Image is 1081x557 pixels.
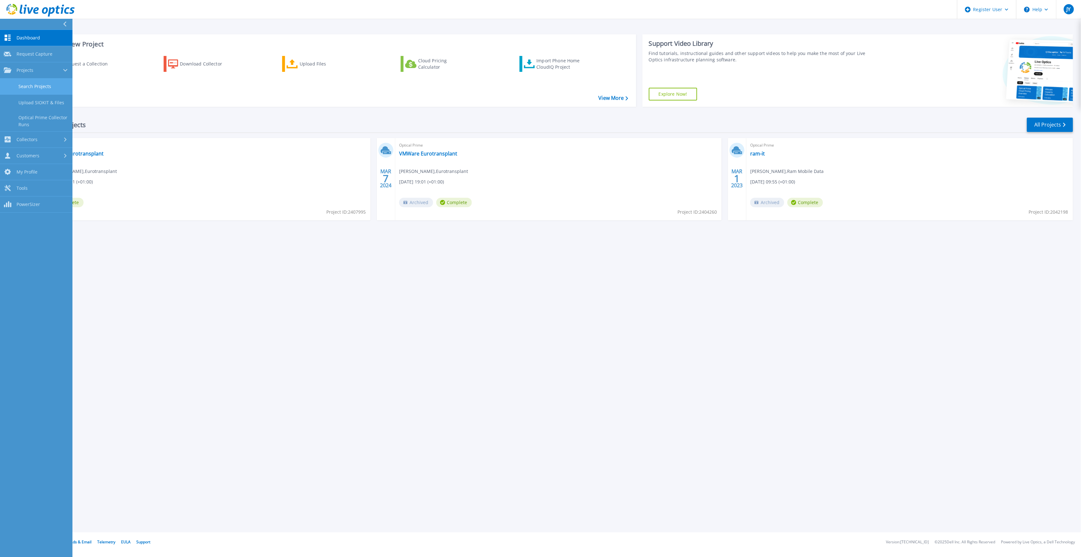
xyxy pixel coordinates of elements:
span: 7 [383,176,389,181]
span: JY [1067,7,1071,12]
div: Cloud Pricing Calculator [418,58,469,70]
div: Import Phone Home CloudIQ Project [537,58,586,70]
span: [DATE] 19:01 (+01:00) [399,178,444,185]
span: Optical Prime [399,142,718,149]
li: © 2025 Dell Inc. All Rights Reserved [935,540,996,544]
span: Tools [17,185,28,191]
span: My Profile [17,169,37,175]
span: Project ID: 2407995 [326,209,366,216]
div: Request a Collection [63,58,114,70]
span: Archived [750,198,784,207]
a: View More [599,95,628,101]
a: Netapp Eurotransplant [48,150,104,157]
div: MAR 2024 [380,167,392,190]
li: Powered by Live Optics, a Dell Technology [1001,540,1075,544]
a: All Projects [1027,118,1073,132]
h3: Start a New Project [45,41,628,48]
div: Find tutorials, instructional guides and other support videos to help you make the most of your L... [649,50,874,63]
a: Cloud Pricing Calculator [401,56,472,72]
span: Optical Prime [750,142,1069,149]
div: Download Collector [180,58,231,70]
span: [PERSON_NAME] , Eurotransplant [399,168,468,175]
span: NetApp [48,142,367,149]
span: 1 [734,176,740,181]
span: Archived [399,198,433,207]
span: Request Capture [17,51,52,57]
a: Explore Now! [649,88,697,100]
a: Ads & Email [70,539,92,545]
span: [PERSON_NAME] , Ram Mobile Data [750,168,824,175]
span: Dashboard [17,35,40,41]
li: Version: [TECHNICAL_ID] [886,540,929,544]
a: EULA [121,539,131,545]
a: Download Collector [164,56,235,72]
span: Complete [436,198,472,207]
a: Request a Collection [45,56,116,72]
span: [PERSON_NAME] , Eurotransplant [48,168,117,175]
span: Collectors [17,137,37,142]
div: Upload Files [300,58,350,70]
div: MAR 2023 [731,167,743,190]
a: Upload Files [282,56,353,72]
div: Support Video Library [649,39,874,48]
a: Support [136,539,150,545]
span: PowerSizer [17,202,40,207]
a: ram-it [750,150,765,157]
span: Customers [17,153,39,159]
span: Complete [787,198,823,207]
span: Project ID: 2404260 [677,209,717,216]
a: Telemetry [97,539,115,545]
a: VMWare Eurotransplant [399,150,457,157]
span: [DATE] 09:55 (+01:00) [750,178,795,185]
span: Project ID: 2042198 [1029,209,1068,216]
span: Projects [17,67,33,73]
